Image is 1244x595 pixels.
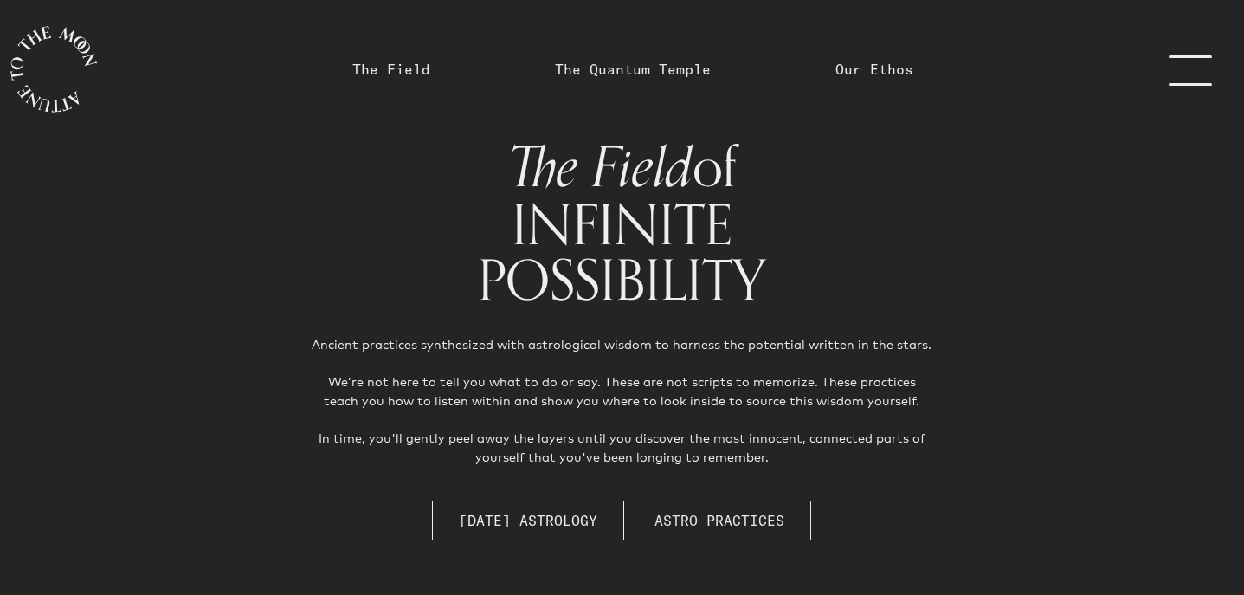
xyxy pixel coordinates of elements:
a: The Field [352,59,430,80]
button: Astro Practices [628,501,811,540]
span: The Field [508,123,693,214]
span: Astro Practices [654,510,784,531]
a: Our Ethos [835,59,913,80]
span: [DATE] Astrology [459,510,597,531]
p: Ancient practices synthesized with astrological wisdom to harness the potential written in the st... [312,335,932,466]
a: The Quantum Temple [555,59,711,80]
h1: of INFINITE POSSIBILITY [284,139,960,307]
button: [DATE] Astrology [432,501,624,540]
